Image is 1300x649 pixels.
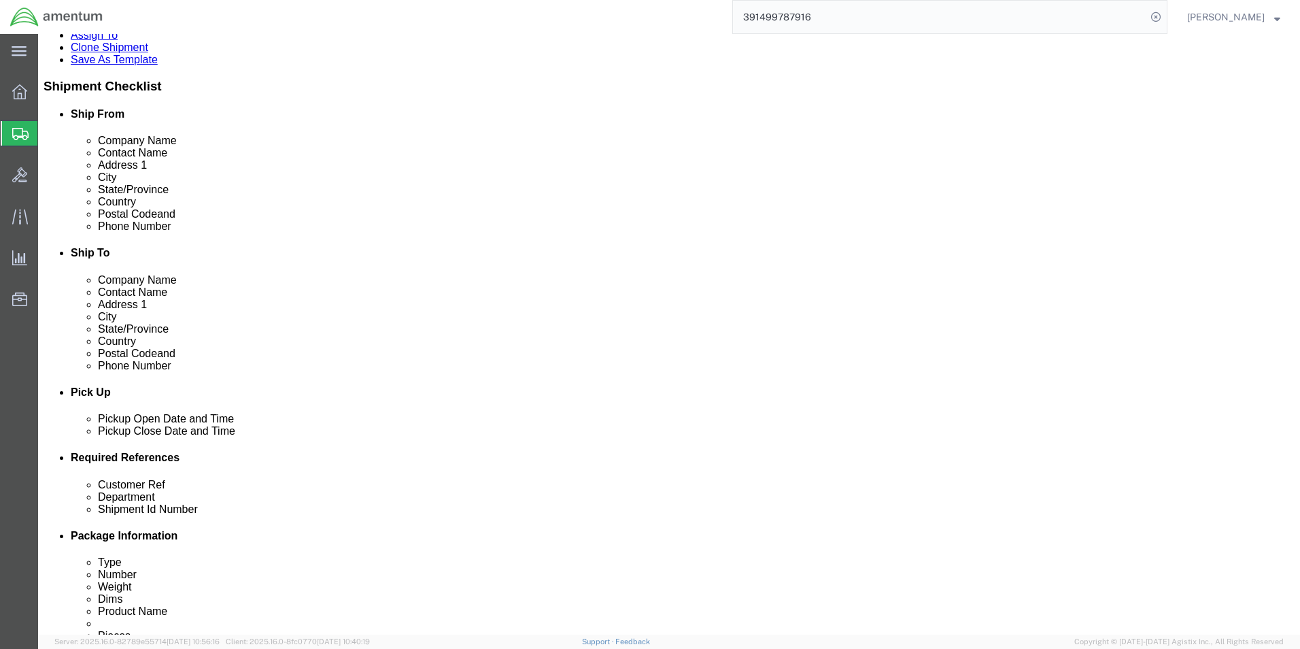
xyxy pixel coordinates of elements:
[167,637,220,646] span: [DATE] 10:56:16
[38,34,1300,635] iframe: FS Legacy Container
[226,637,370,646] span: Client: 2025.16.0-8fc0770
[582,637,616,646] a: Support
[733,1,1146,33] input: Search for shipment number, reference number
[1186,9,1281,25] button: [PERSON_NAME]
[54,637,220,646] span: Server: 2025.16.0-82789e55714
[1074,636,1284,648] span: Copyright © [DATE]-[DATE] Agistix Inc., All Rights Reserved
[317,637,370,646] span: [DATE] 10:40:19
[10,7,103,27] img: logo
[615,637,650,646] a: Feedback
[1187,10,1265,24] span: James Barragan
